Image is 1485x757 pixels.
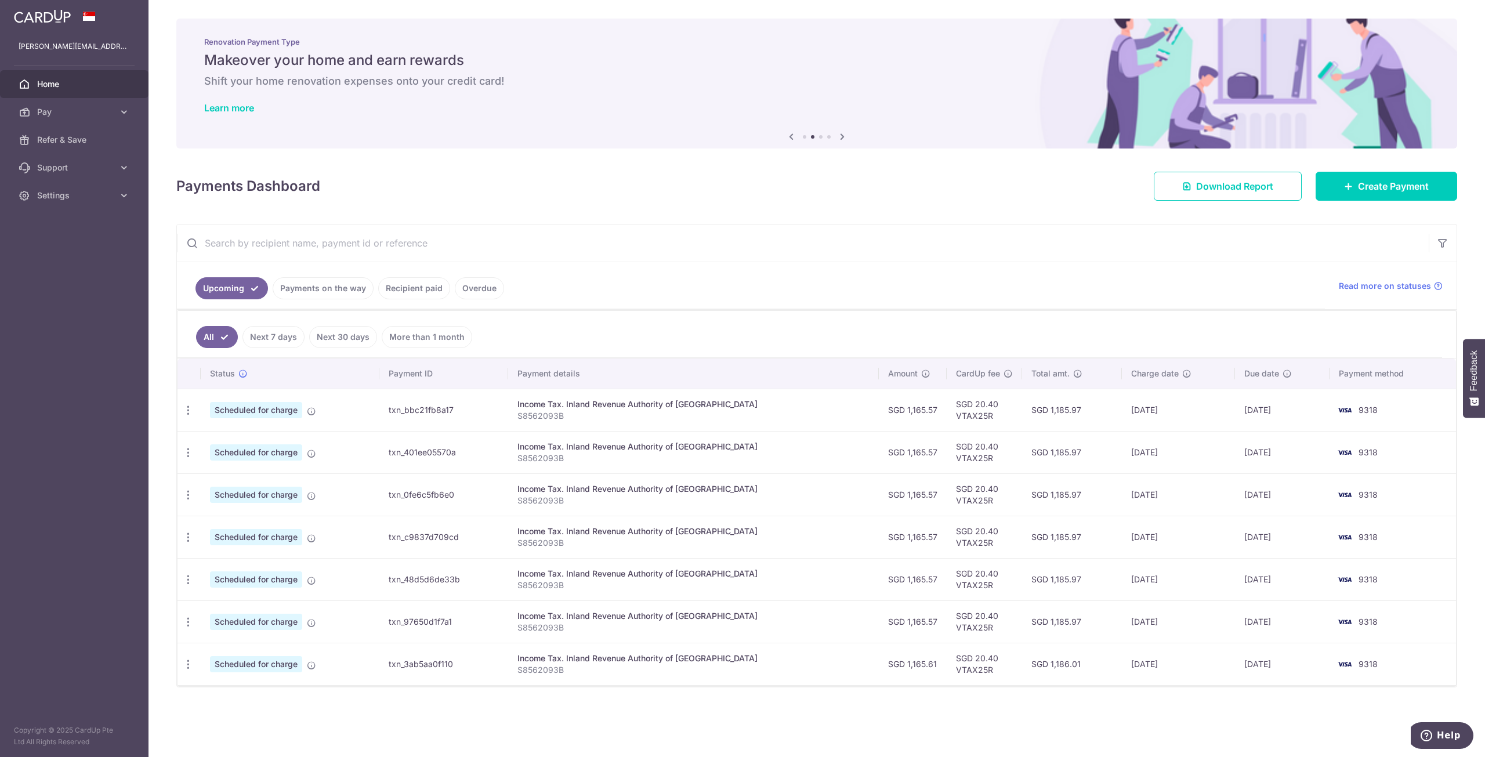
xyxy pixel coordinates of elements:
[1122,516,1235,558] td: [DATE]
[379,389,508,431] td: txn_bbc21fb8a17
[879,600,947,643] td: SGD 1,165.57
[947,389,1022,431] td: SGD 20.40 VTAX25R
[1235,558,1330,600] td: [DATE]
[1333,573,1356,586] img: Bank Card
[309,326,377,348] a: Next 30 days
[204,51,1429,70] h5: Makeover your home and earn rewards
[379,516,508,558] td: txn_c9837d709cd
[210,656,302,672] span: Scheduled for charge
[382,326,472,348] a: More than 1 month
[378,277,450,299] a: Recipient paid
[517,579,870,591] p: S8562093B
[379,600,508,643] td: txn_97650d1f7a1
[1333,615,1356,629] img: Bank Card
[210,487,302,503] span: Scheduled for charge
[1154,172,1302,201] a: Download Report
[273,277,374,299] a: Payments on the way
[1122,600,1235,643] td: [DATE]
[517,441,870,452] div: Income Tax. Inland Revenue Authority of [GEOGRAPHIC_DATA]
[517,526,870,537] div: Income Tax. Inland Revenue Authority of [GEOGRAPHIC_DATA]
[1131,368,1179,379] span: Charge date
[1022,431,1122,473] td: SGD 1,185.97
[517,452,870,464] p: S8562093B
[1022,558,1122,600] td: SGD 1,185.97
[1333,657,1356,671] img: Bank Card
[1196,179,1273,193] span: Download Report
[1359,532,1378,542] span: 9318
[1359,617,1378,626] span: 9318
[1022,389,1122,431] td: SGD 1,185.97
[1235,600,1330,643] td: [DATE]
[177,224,1429,262] input: Search by recipient name, payment id or reference
[210,529,302,545] span: Scheduled for charge
[1031,368,1070,379] span: Total amt.
[947,431,1022,473] td: SGD 20.40 VTAX25R
[1333,403,1356,417] img: Bank Card
[956,368,1000,379] span: CardUp fee
[1235,473,1330,516] td: [DATE]
[1358,179,1429,193] span: Create Payment
[517,653,870,664] div: Income Tax. Inland Revenue Authority of [GEOGRAPHIC_DATA]
[379,358,508,389] th: Payment ID
[1359,574,1378,584] span: 9318
[455,277,504,299] a: Overdue
[1244,368,1279,379] span: Due date
[1359,447,1378,457] span: 9318
[1330,358,1456,389] th: Payment method
[947,600,1022,643] td: SGD 20.40 VTAX25R
[517,610,870,622] div: Income Tax. Inland Revenue Authority of [GEOGRAPHIC_DATA]
[195,277,268,299] a: Upcoming
[879,643,947,685] td: SGD 1,165.61
[879,389,947,431] td: SGD 1,165.57
[210,402,302,418] span: Scheduled for charge
[1235,516,1330,558] td: [DATE]
[204,74,1429,88] h6: Shift your home renovation expenses onto your credit card!
[37,134,114,146] span: Refer & Save
[879,431,947,473] td: SGD 1,165.57
[176,176,320,197] h4: Payments Dashboard
[379,643,508,685] td: txn_3ab5aa0f110
[1122,643,1235,685] td: [DATE]
[1339,280,1431,292] span: Read more on statuses
[517,483,870,495] div: Income Tax. Inland Revenue Authority of [GEOGRAPHIC_DATA]
[1333,488,1356,502] img: Bank Card
[37,106,114,118] span: Pay
[1333,445,1356,459] img: Bank Card
[1022,643,1122,685] td: SGD 1,186.01
[1411,722,1473,751] iframe: Opens a widget where you can find more information
[879,558,947,600] td: SGD 1,165.57
[379,558,508,600] td: txn_48d5d6de33b
[1122,389,1235,431] td: [DATE]
[947,516,1022,558] td: SGD 20.40 VTAX25R
[1463,339,1485,418] button: Feedback - Show survey
[1022,600,1122,643] td: SGD 1,185.97
[517,399,870,410] div: Income Tax. Inland Revenue Authority of [GEOGRAPHIC_DATA]
[37,190,114,201] span: Settings
[37,78,114,90] span: Home
[517,622,870,633] p: S8562093B
[37,162,114,173] span: Support
[242,326,305,348] a: Next 7 days
[517,568,870,579] div: Income Tax. Inland Revenue Authority of [GEOGRAPHIC_DATA]
[947,558,1022,600] td: SGD 20.40 VTAX25R
[1339,280,1443,292] a: Read more on statuses
[14,9,71,23] img: CardUp
[19,41,130,52] p: [PERSON_NAME][EMAIL_ADDRESS][PERSON_NAME][DOMAIN_NAME]
[1022,473,1122,516] td: SGD 1,185.97
[1359,659,1378,669] span: 9318
[210,444,302,461] span: Scheduled for charge
[517,664,870,676] p: S8562093B
[1235,389,1330,431] td: [DATE]
[176,19,1457,148] img: Renovation banner
[517,537,870,549] p: S8562093B
[196,326,238,348] a: All
[1359,405,1378,415] span: 9318
[204,102,254,114] a: Learn more
[204,37,1429,46] p: Renovation Payment Type
[379,431,508,473] td: txn_401ee05570a
[1122,473,1235,516] td: [DATE]
[517,495,870,506] p: S8562093B
[947,643,1022,685] td: SGD 20.40 VTAX25R
[1235,643,1330,685] td: [DATE]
